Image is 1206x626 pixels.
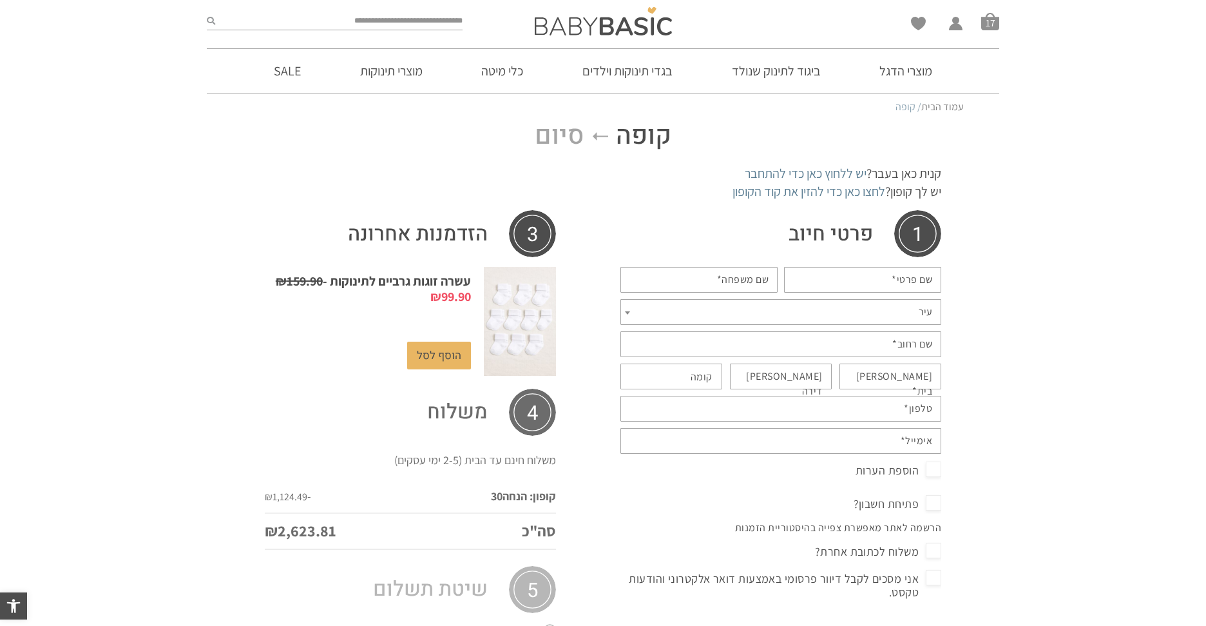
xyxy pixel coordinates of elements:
nav: Breadcrumb [242,100,964,114]
abbr: נדרש [912,384,917,398]
a: כלי מיטה [462,49,542,93]
label: אימייל [901,434,933,448]
abbr: נדרש [901,434,906,447]
a: סל קניות17 [981,12,999,30]
a: SALE [254,49,320,93]
a: ביגוד לתינוק שנולד [713,49,840,93]
div: קנית כאן בעבר? [265,164,941,182]
h3: שיטת תשלום [265,566,556,613]
a: לחצו כאן כדי להזין את קוד הקופון [732,183,885,200]
a: הוסף לסל [407,342,471,369]
a: מוצרי הדגל [860,49,952,93]
bdi: 159.90 [276,273,323,289]
a: יש ללחוץ כאן כדי להתחבר [745,165,866,182]
a: בגדי תינוקות וילדים [563,49,692,93]
a: Wishlist [911,17,926,30]
div: יש לך קופון? [265,182,941,201]
a: מוצרי תינוקות [341,49,442,93]
span: סיום [535,121,584,152]
label: קומה [691,370,713,384]
abbr: נדרש [892,273,897,286]
label: שם פרטי [892,273,932,287]
span: ₪ [430,288,441,305]
img: Baby Basic בגדי תינוקות וילדים אונליין [535,7,672,35]
span: משלוח לכתובת אחרת? [815,542,941,562]
h3: הזדמנות אחרונה [265,210,556,257]
label: שם משפחה [717,273,769,287]
span: עיר [919,303,932,321]
span: ₪ [276,273,287,289]
span: הוספת הערות [856,460,941,481]
abbr: נדרש [904,402,909,415]
span: Wishlist [911,17,926,35]
label: שם רחוב [892,337,932,351]
span: אני מסכים לקבל דיוור פרסומי באמצעות דואר אלקטרוני והודעות טקסט. [620,569,941,603]
span: קופה [616,121,671,152]
span: סל קניות [981,12,999,30]
a: עמוד הבית [921,100,964,113]
label: [PERSON_NAME] בית [836,369,932,398]
a: עשרה זוגות גרביים לתינוקות - [276,273,471,305]
p: הרשמה לאתר מאפשרת צפייה בהיסטוריית הזמנות [617,521,944,545]
bdi: 99.90 [430,288,471,305]
abbr: נדרש [717,273,722,286]
abbr: נדרש [892,337,897,351]
label: טלפון [904,402,932,416]
label: [PERSON_NAME] דירה [726,369,823,398]
span: פתיחת חשבון? [854,494,941,514]
h3: פרטי חיוב‫ [620,210,941,257]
